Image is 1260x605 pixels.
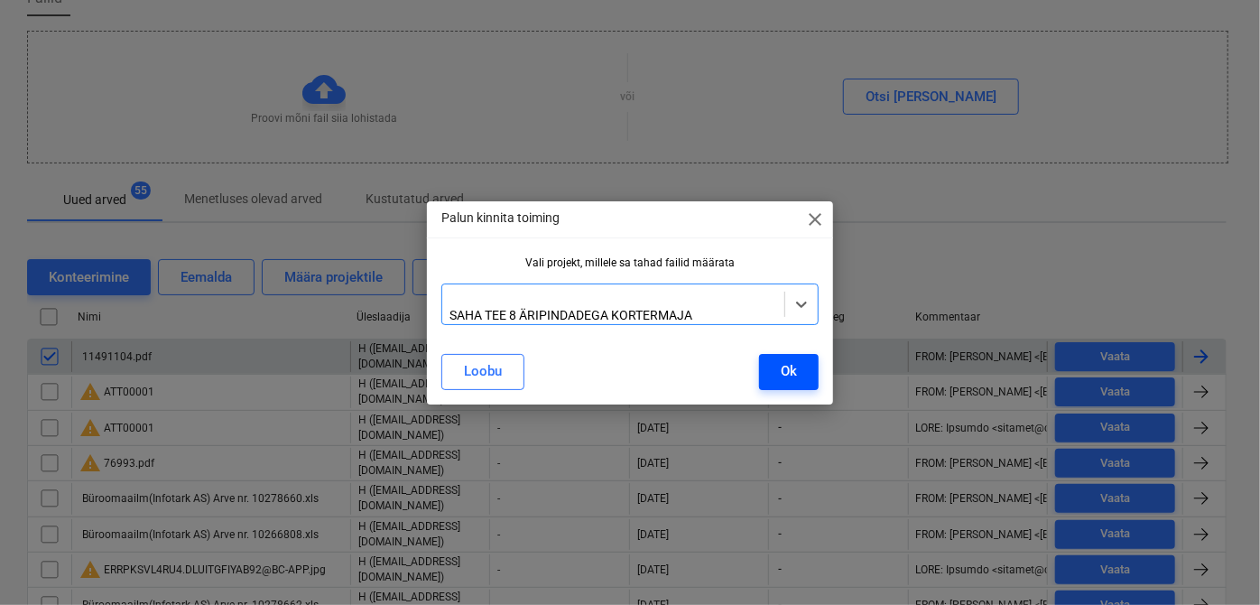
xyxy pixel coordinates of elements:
p: Palun kinnita toiming [441,209,560,228]
div: Vali projekt, millele sa tahad failid määrata [441,256,819,269]
span: close [804,209,826,230]
div: Ok [781,359,797,383]
button: Loobu [441,354,524,390]
div: Loobu [464,359,502,383]
div: SAHA TEE 8 ÄRIPINDADEGA KORTERMAJA [449,308,735,322]
button: Ok [759,354,819,390]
